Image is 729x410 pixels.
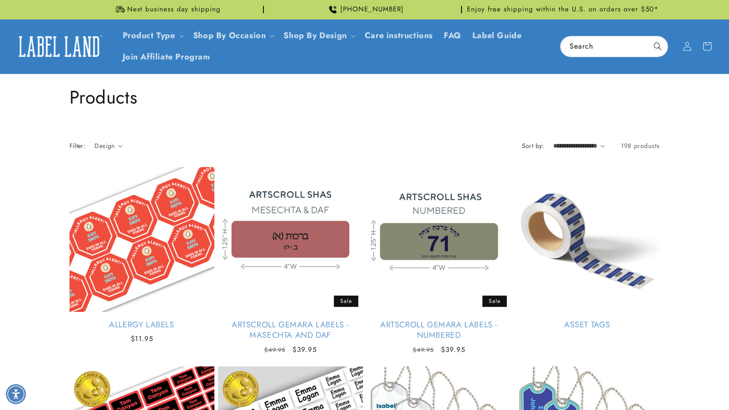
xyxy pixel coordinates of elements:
[367,320,511,341] a: Artscroll Gemara Labels - Numbered
[538,367,720,401] iframe: Gorgias Floating Chat
[123,30,175,41] a: Product Type
[123,52,210,62] span: Join Affiliate Program
[127,5,221,14] span: Next business day shipping
[444,30,461,41] span: FAQ
[340,5,404,14] span: [PHONE_NUMBER]
[438,25,467,46] a: FAQ
[359,25,438,46] a: Care instructions
[278,25,359,46] summary: Shop By Design
[472,30,522,41] span: Label Guide
[467,25,527,46] a: Label Guide
[515,320,660,330] a: Asset Tags
[365,30,433,41] span: Care instructions
[69,141,86,151] h2: Filter:
[218,320,363,341] a: Artscroll Gemara Labels - Masechta and Daf
[283,30,347,41] a: Shop By Design
[69,320,214,330] a: Allergy Labels
[94,141,123,151] summary: Design (0 selected)
[10,29,108,64] a: Label Land
[117,46,216,68] a: Join Affiliate Program
[69,85,660,109] h1: Products
[188,25,278,46] summary: Shop By Occasion
[117,25,188,46] summary: Product Type
[6,384,26,404] div: Accessibility Menu
[522,141,544,150] label: Sort by:
[193,30,266,41] span: Shop By Occasion
[621,141,660,150] span: 198 products
[14,32,104,60] img: Label Land
[467,5,659,14] span: Enjoy free shipping within the U.S. on orders over $50*
[94,141,114,150] span: Design
[648,36,668,56] button: Search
